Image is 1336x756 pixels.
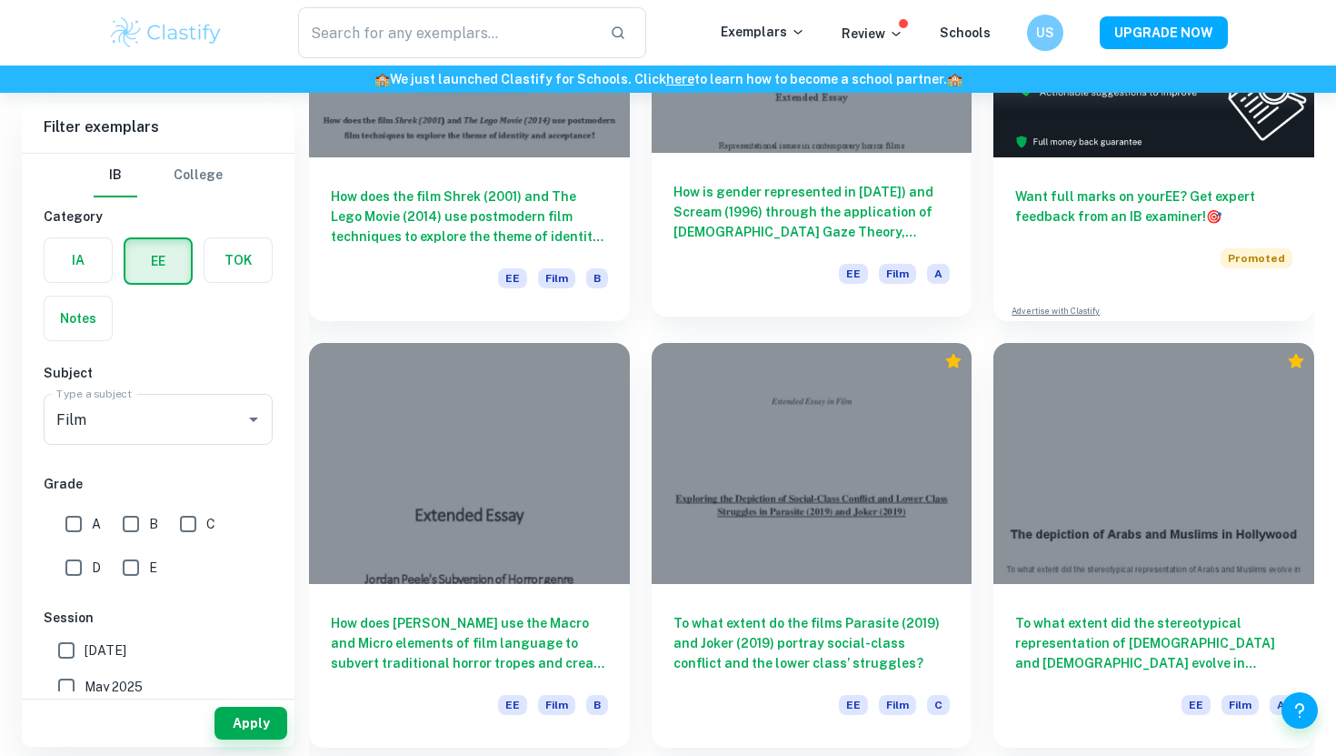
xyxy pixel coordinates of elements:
[498,268,527,288] span: EE
[94,154,137,197] button: IB
[4,69,1332,89] h6: We just launched Clastify for Schools. Click to learn how to become a school partner.
[993,343,1314,747] a: To what extent did the stereotypical representation of [DEMOGRAPHIC_DATA] and [DEMOGRAPHIC_DATA] ...
[125,239,191,283] button: EE
[1281,692,1318,729] button: Help and Feedback
[498,695,527,715] span: EE
[652,343,972,747] a: To what extent do the films Parasite (2019) and Joker (2019) portray social-class conflict and th...
[85,640,126,660] span: [DATE]
[666,72,694,86] a: here
[374,72,390,86] span: 🏫
[241,407,266,432] button: Open
[879,264,916,284] span: Film
[149,514,158,534] span: B
[94,154,223,197] div: Filter type choice
[45,238,112,282] button: IA
[85,677,143,697] span: May 2025
[298,7,595,58] input: Search for any exemplars...
[44,474,273,494] h6: Grade
[331,186,608,247] h6: How does the film Shrek (2001) and The Lego Movie (2014) use postmodern film techniques to explor...
[309,343,630,747] a: How does [PERSON_NAME] use the Macro and Micro elements of film language to subvert traditional h...
[538,695,575,715] span: Film
[1221,248,1292,268] span: Promoted
[586,695,608,715] span: B
[44,207,273,227] h6: Category
[1181,695,1211,715] span: EE
[1027,15,1063,51] button: US
[204,238,272,282] button: TOK
[1206,209,1221,224] span: 🎯
[149,558,157,578] span: E
[108,15,224,51] img: Clastify logo
[174,154,223,197] button: College
[538,268,575,288] span: Film
[842,24,903,44] p: Review
[92,558,101,578] span: D
[839,264,868,284] span: EE
[1221,695,1259,715] span: Film
[56,386,132,401] label: Type a subject
[927,695,950,715] span: C
[22,102,294,153] h6: Filter exemplars
[673,613,951,673] h6: To what extent do the films Parasite (2019) and Joker (2019) portray social-class conflict and th...
[214,707,287,740] button: Apply
[1287,352,1305,370] div: Premium
[879,695,916,715] span: Film
[944,352,962,370] div: Premium
[44,608,273,628] h6: Session
[331,613,608,673] h6: How does [PERSON_NAME] use the Macro and Micro elements of film language to subvert traditional h...
[1015,186,1292,227] h6: Want full marks on your EE ? Get expert feedback from an IB examiner!
[1035,23,1056,43] h6: US
[673,182,951,242] h6: How is gender represented in [DATE]) and Scream (1996) through the application of [DEMOGRAPHIC_DA...
[1015,613,1292,673] h6: To what extent did the stereotypical representation of [DEMOGRAPHIC_DATA] and [DEMOGRAPHIC_DATA] ...
[839,695,868,715] span: EE
[940,25,991,40] a: Schools
[45,297,112,340] button: Notes
[92,514,101,534] span: A
[1270,695,1292,715] span: A
[206,514,215,534] span: C
[1012,305,1100,318] a: Advertise with Clastify
[927,264,950,284] span: A
[947,72,962,86] span: 🏫
[44,363,273,383] h6: Subject
[721,22,805,42] p: Exemplars
[1100,16,1228,49] button: UPGRADE NOW
[586,268,608,288] span: B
